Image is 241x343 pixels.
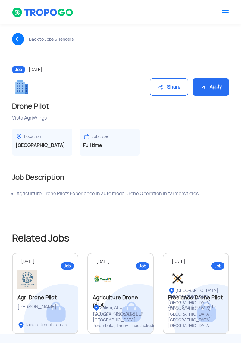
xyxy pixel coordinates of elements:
div: Agri Drone Pilot [17,294,73,301]
div: Job [211,262,224,270]
h1: Drone Pilot [12,101,229,111]
div: Location [24,134,41,139]
div: [GEOGRAPHIC_DATA], [GEOGRAPHIC_DATA], [GEOGRAPHIC_DATA], [GEOGRAPHIC_DATA], [GEOGRAPHIC_DATA], [G... [168,287,233,329]
img: ic_locationlist.svg [93,304,100,311]
div: Raisen, Remote areas [17,321,67,329]
a: Job[DATE]Freelance Drone PilotAerial Kinetics Private Limited[GEOGRAPHIC_DATA], [GEOGRAPHIC_DATA]... [163,253,229,334]
span: Agriculture Drone Pilots Experience in auto mode Drone Operation in farmers fields [17,190,199,197]
div: [PERSON_NAME] Enterprises [17,304,73,310]
img: ic_locationdetail.svg [16,133,23,140]
div: [DATE] [21,259,73,264]
img: ic_job.png [12,77,31,97]
img: WhatsApp%20Image%202025-07-04%20at%2012.16.19%20AM.jpeg [168,270,187,289]
img: ic_locationlist.svg [17,321,25,329]
a: Job[DATE]Agriculture Drone pilotFARMXT INNOVATE LLPSalem, Attur, [GEOGRAPHIC_DATA], [GEOGRAPHIC_D... [87,253,154,334]
div: Job type [92,134,108,139]
img: ic_apply.svg [200,84,206,90]
h2: Job Description [12,173,229,182]
img: logo1.jpg [93,270,112,289]
div: Agriculture Drone pilot [93,294,148,308]
div: [DATE] [96,259,148,264]
div: [DATE] [172,259,224,264]
div: Apply [193,78,229,96]
div: Share [150,78,188,96]
div: Vista AgriWings [12,115,229,121]
span: Job [12,66,25,73]
img: IMG_5394.png [17,270,37,289]
div: Back to Jobs & Tenders [29,37,74,42]
h3: [GEOGRAPHIC_DATA] [16,142,69,148]
img: Mobile Menu Open [222,9,229,16]
img: ic_share.svg [158,84,164,90]
div: Job [61,262,74,270]
img: TropoGo Logo [12,7,74,17]
h3: Full time [83,142,136,148]
img: ic_locationlist.svg [168,287,175,294]
h2: Related Jobs [8,231,233,245]
div: Job [136,262,149,270]
img: ic_jobtype.svg [83,133,90,140]
span: [DATE] [29,67,42,72]
a: Job[DATE]Agri Drone Pilot[PERSON_NAME] EnterprisesRaisen, Remote areas [12,253,78,334]
div: Salem, Attur, [GEOGRAPHIC_DATA], [GEOGRAPHIC_DATA], Perambalur, Trichy, Thoothukudi [93,304,158,329]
